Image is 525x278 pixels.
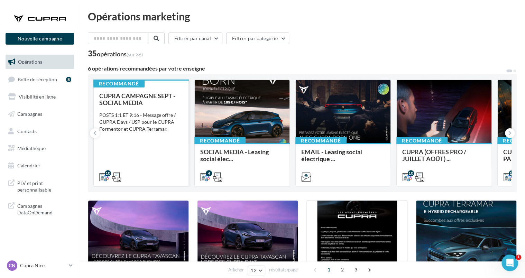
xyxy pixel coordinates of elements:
[6,259,74,272] a: CN Cupra Nice
[200,148,269,163] span: SOCIAL MEDIA - Leasing social élec...
[4,176,75,196] a: PLV et print personnalisable
[295,137,347,145] div: Recommandé
[4,141,75,156] a: Médiathèque
[88,50,143,57] div: 35
[17,163,40,168] span: Calendrier
[4,55,75,69] a: Opérations
[17,201,71,216] span: Campagnes DataOnDemand
[6,33,74,45] button: Nouvelle campagne
[105,170,111,176] div: 10
[206,170,212,176] div: 4
[17,111,42,117] span: Campagnes
[228,267,244,273] span: Afficher
[396,137,448,145] div: Recommandé
[516,254,521,260] span: 1
[323,264,334,275] span: 1
[17,178,71,193] span: PLV et print personnalisable
[350,264,361,275] span: 3
[4,198,75,219] a: Campagnes DataOnDemand
[194,137,246,145] div: Recommandé
[501,254,518,271] iframe: Intercom live chat
[99,92,175,106] span: CUPRA CAMPAGNE SEPT - SOCIAL MEDIA
[251,268,257,273] span: 12
[17,128,37,134] span: Contacts
[88,11,517,21] div: Opérations marketing
[66,77,71,82] div: 8
[509,170,515,176] div: 11
[4,124,75,139] a: Contacts
[17,145,46,151] span: Médiathèque
[127,52,143,57] span: (sur 36)
[408,170,414,176] div: 10
[226,33,289,44] button: Filtrer par catégorie
[301,148,362,163] span: EMAIL - Leasing social électrique ...
[4,72,75,87] a: Boîte de réception8
[337,264,348,275] span: 2
[18,76,57,82] span: Boîte de réception
[168,33,222,44] button: Filtrer par canal
[9,262,16,269] span: CN
[18,59,42,65] span: Opérations
[4,158,75,173] a: Calendrier
[19,94,56,100] span: Visibilité en ligne
[20,262,66,269] p: Cupra Nice
[99,112,183,132] div: POSTS 1:1 ET 9:16 - Message offre / CUPRA Days / USP pour le CUPRA Formentor et CUPRA Terramar.
[4,107,75,121] a: Campagnes
[97,51,143,57] div: opérations
[269,267,298,273] span: résultats/page
[402,148,466,163] span: CUPRA (OFFRES PRO / JUILLET AOÛT) ...
[88,66,506,71] div: 6 opérations recommandées par votre enseigne
[4,90,75,104] a: Visibilité en ligne
[93,80,145,87] div: Recommandé
[248,266,265,275] button: 12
